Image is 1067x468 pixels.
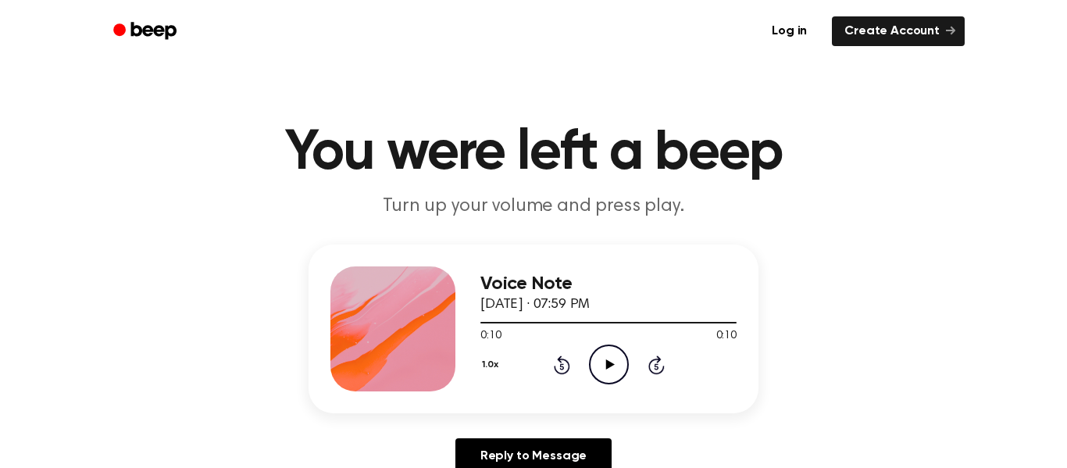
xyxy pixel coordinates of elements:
a: Log in [756,13,823,49]
button: 1.0x [480,352,504,378]
p: Turn up your volume and press play. [234,194,833,220]
h3: Voice Note [480,273,737,295]
span: 0:10 [716,328,737,345]
a: Create Account [832,16,965,46]
span: 0:10 [480,328,501,345]
a: Beep [102,16,191,47]
span: [DATE] · 07:59 PM [480,298,590,312]
h1: You were left a beep [134,125,933,181]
